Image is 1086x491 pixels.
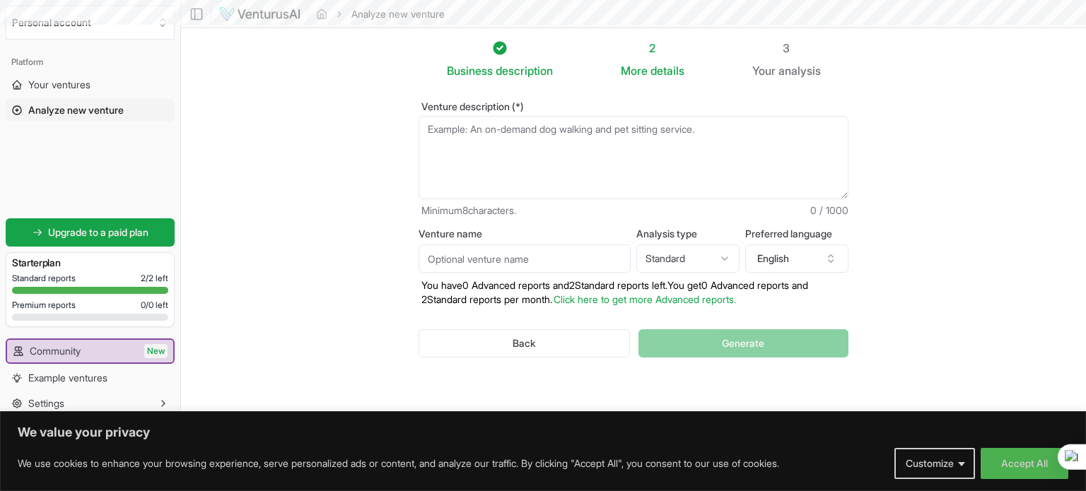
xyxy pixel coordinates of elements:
span: Example ventures [28,371,107,385]
button: Back [419,329,630,357]
button: Customize [894,448,975,479]
p: You have 0 Advanced reports and 2 Standard reports left. Y ou get 0 Advanced reports and 2 Standa... [419,278,848,307]
span: Settings [28,396,64,410]
span: description [496,64,553,78]
span: analysis [778,64,821,78]
input: Optional venture name [419,244,631,273]
button: Accept All [981,448,1068,479]
span: More [621,62,648,79]
span: Premium reports [12,300,76,311]
label: Analysis type [636,229,740,239]
p: We use cookies to enhance your browsing experience, serve personalized ads or content, and analyz... [18,455,779,472]
button: Settings [6,392,175,415]
a: Upgrade to a paid plan [6,218,175,247]
div: 2 [621,40,684,57]
span: Standard reports [12,273,76,284]
span: Your ventures [28,78,90,92]
span: details [650,64,684,78]
span: Minimum 8 characters. [421,203,516,218]
div: 3 [752,40,821,57]
a: CommunityNew [7,340,173,362]
div: Platform [6,51,175,73]
a: Click here to get more Advanced reports. [554,293,736,305]
label: Venture name [419,229,631,239]
span: New [144,344,168,358]
span: Business [447,62,493,79]
span: 2 / 2 left [141,273,168,284]
span: 0 / 1000 [810,203,848,218]
a: Your ventures [6,73,175,96]
span: Analyze new venture [28,103,124,117]
label: Preferred language [745,229,848,239]
span: 0 / 0 left [141,300,168,311]
p: We value your privacy [18,424,1068,441]
a: Analyze new venture [6,99,175,122]
span: Upgrade to a paid plan [48,225,148,239]
button: English [745,244,848,273]
label: Venture description (*) [419,102,848,112]
span: Community [30,344,81,358]
span: Your [752,62,776,79]
h3: Starter plan [12,256,168,270]
a: Example ventures [6,367,175,389]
